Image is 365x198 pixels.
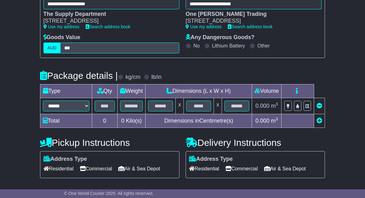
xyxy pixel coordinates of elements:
label: No [193,43,200,49]
td: Dimensions in Centimetre(s) [146,114,252,128]
a: Use my address [186,24,222,29]
div: One [PERSON_NAME] Trading [186,11,315,18]
span: 0 [121,118,124,124]
sup: 3 [276,117,278,121]
td: Weight [117,84,146,98]
td: Volume [252,84,282,98]
label: Any Dangerous Goods? [186,34,255,41]
label: kg/cm [126,74,141,81]
span: Commercial [80,164,112,173]
label: Lithium Battery [212,43,245,49]
label: lb/in [151,74,162,81]
span: Commercial [225,164,258,173]
span: Residential [189,164,219,173]
span: 0.000 [255,118,269,124]
td: Qty [92,84,117,98]
a: Use my address [43,24,79,29]
span: 0.000 [255,103,269,109]
td: x [214,98,222,114]
span: Residential [43,164,74,173]
label: Goods Value [43,34,80,41]
span: m [271,103,278,109]
span: Air & Sea Depot [264,164,306,173]
h4: Delivery Instructions [186,137,325,148]
sup: 3 [276,102,278,106]
a: Remove this item [317,103,322,109]
h4: Pickup Instructions [40,137,179,148]
div: [STREET_ADDRESS] [186,18,315,25]
h4: Package details | [40,70,118,81]
label: Address Type [43,156,87,163]
span: © One World Courier 2025. All rights reserved. [64,191,154,196]
td: Total [40,114,92,128]
a: Search address book [86,24,130,29]
div: The Supply Department [43,11,173,18]
td: Dimensions (L x W x H) [146,84,252,98]
label: Other [257,43,270,49]
td: Kilo(s) [117,114,146,128]
div: [STREET_ADDRESS] [43,18,173,25]
span: Air & Sea Depot [118,164,160,173]
label: AUD [43,43,61,53]
td: Type [40,84,92,98]
label: Address Type [189,156,233,163]
a: Add new item [317,118,322,124]
span: m [271,118,278,124]
td: 0 [92,114,117,128]
a: Search address book [228,24,273,29]
td: x [176,98,184,114]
